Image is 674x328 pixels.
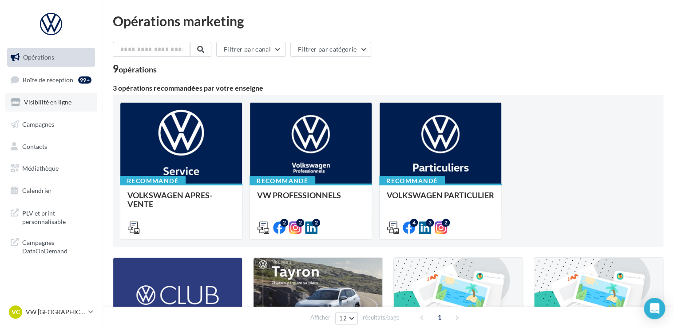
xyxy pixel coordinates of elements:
[22,207,91,226] span: PLV et print personnalisable
[26,308,85,316] p: VW [GEOGRAPHIC_DATA]
[22,236,91,256] span: Campagnes DataOnDemand
[5,115,97,134] a: Campagnes
[442,219,450,227] div: 2
[379,176,445,186] div: Recommandé
[5,159,97,178] a: Médiathèque
[120,176,186,186] div: Recommandé
[22,142,47,150] span: Contacts
[5,233,97,259] a: Campagnes DataOnDemand
[113,64,157,74] div: 9
[5,93,97,112] a: Visibilité en ligne
[250,176,315,186] div: Recommandé
[296,219,304,227] div: 2
[23,76,73,83] span: Boîte de réception
[127,190,212,209] span: VOLKSWAGEN APRES-VENTE
[24,98,71,106] span: Visibilité en ligne
[290,42,371,57] button: Filtrer par catégorie
[432,310,447,324] span: 1
[363,313,400,322] span: résultats/page
[5,137,97,156] a: Contacts
[387,190,494,200] span: VOLKSWAGEN PARTICULIER
[312,219,320,227] div: 2
[22,120,54,128] span: Campagnes
[113,14,663,28] div: Opérations marketing
[310,313,330,322] span: Afficher
[23,53,54,61] span: Opérations
[5,70,97,89] a: Boîte de réception99+
[113,84,663,92] div: 3 opérations recommandées par votre enseigne
[22,187,52,194] span: Calendrier
[78,76,91,84] div: 99+
[644,298,665,319] div: Open Intercom Messenger
[257,190,341,200] span: VW PROFESSIONNELS
[335,312,358,324] button: 12
[5,48,97,67] a: Opérations
[119,65,157,73] div: opérations
[426,219,434,227] div: 3
[7,304,95,320] a: VC VW [GEOGRAPHIC_DATA]
[12,308,20,316] span: VC
[216,42,285,57] button: Filtrer par canal
[5,204,97,230] a: PLV et print personnalisable
[22,164,59,172] span: Médiathèque
[5,181,97,200] a: Calendrier
[410,219,418,227] div: 4
[280,219,288,227] div: 2
[339,315,347,322] span: 12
